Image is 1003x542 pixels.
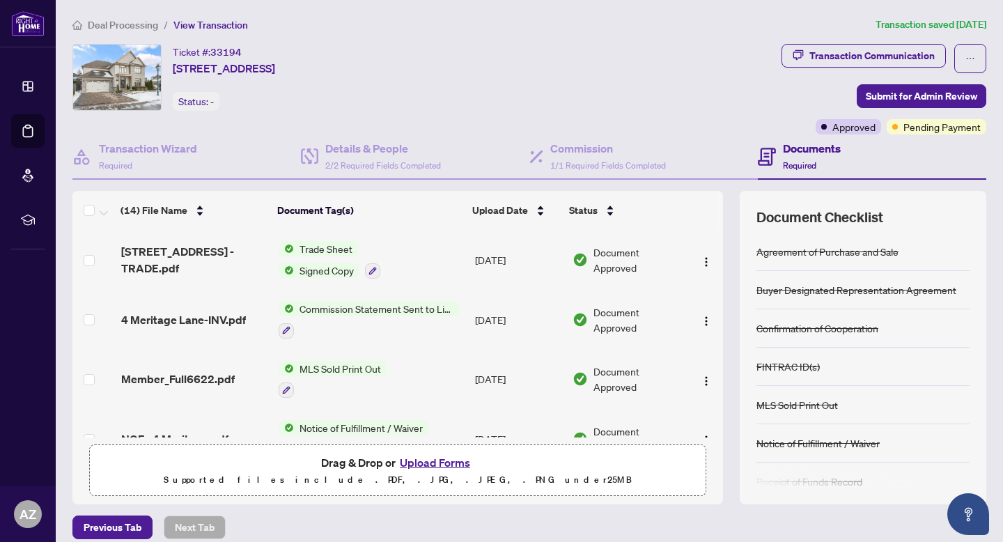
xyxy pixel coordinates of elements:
h4: Documents [783,140,841,157]
button: Status IconMLS Sold Print Out [279,361,387,398]
div: MLS Sold Print Out [756,397,838,412]
button: Status IconCommission Statement Sent to Listing Brokerage [279,301,459,339]
img: Status Icon [279,301,294,316]
span: Upload Date [472,203,528,218]
th: Upload Date [467,191,563,230]
span: MLS Sold Print Out [294,361,387,376]
span: ellipsis [965,54,975,63]
img: Document Status [573,252,588,268]
span: Notice of Fulfillment / Waiver [294,420,428,435]
button: Status IconNotice of Fulfillment / Waiver [279,420,428,458]
div: Ticket #: [173,44,242,60]
span: 4 Meritage Lane-INV.pdf [121,311,246,328]
td: [DATE] [469,350,567,410]
span: Drag & Drop or [321,454,474,472]
div: Buyer Designated Representation Agreement [756,282,956,297]
button: Logo [695,428,717,450]
button: Next Tab [164,516,226,539]
span: Member_Full6622.pdf [121,371,235,387]
img: Logo [701,256,712,268]
button: Transaction Communication [782,44,946,68]
span: Signed Copy [294,263,359,278]
button: Logo [695,309,717,331]
li: / [164,17,168,33]
p: Supported files include .PDF, .JPG, .JPEG, .PNG under 25 MB [98,472,697,488]
span: Document Approved [593,304,683,335]
div: Confirmation of Cooperation [756,320,878,336]
span: Trade Sheet [294,241,358,256]
th: (14) File Name [115,191,272,230]
th: Status [563,191,685,230]
article: Transaction saved [DATE] [876,17,986,33]
button: Open asap [947,493,989,535]
span: View Transaction [173,19,248,31]
button: Logo [695,249,717,271]
img: Logo [701,316,712,327]
td: [DATE] [469,409,567,469]
img: Status Icon [279,241,294,256]
img: logo [11,10,45,36]
span: 33194 [210,46,242,59]
span: Status [569,203,598,218]
span: 1/1 Required Fields Completed [550,160,666,171]
span: Required [783,160,816,171]
span: Approved [832,119,876,134]
div: Status: [173,92,219,111]
button: Status IconTrade SheetStatus IconSigned Copy [279,241,380,279]
span: - [210,95,214,108]
img: Status Icon [279,263,294,278]
span: Previous Tab [84,516,141,539]
span: (14) File Name [120,203,187,218]
span: 2/2 Required Fields Completed [325,160,441,171]
span: Pending Payment [903,119,981,134]
span: home [72,20,82,30]
button: Submit for Admin Review [857,84,986,108]
span: Document Checklist [756,208,883,227]
div: Notice of Fulfillment / Waiver [756,435,880,451]
span: Document Approved [593,245,683,275]
button: Upload Forms [396,454,474,472]
span: Document Approved [593,364,683,394]
span: NOF - 4 Meritage.pdf [121,431,228,447]
td: [DATE] [469,230,567,290]
span: Required [99,160,132,171]
button: Logo [695,368,717,390]
h4: Transaction Wizard [99,140,197,157]
div: FINTRAC ID(s) [756,359,820,374]
span: Deal Processing [88,19,158,31]
img: Status Icon [279,420,294,435]
div: Transaction Communication [809,45,935,67]
span: Submit for Admin Review [866,85,977,107]
img: Logo [701,375,712,387]
td: [DATE] [469,290,567,350]
img: Document Status [573,431,588,447]
span: Drag & Drop orUpload FormsSupported files include .PDF, .JPG, .JPEG, .PNG under25MB [90,445,706,497]
span: [STREET_ADDRESS] [173,60,275,77]
img: Document Status [573,371,588,387]
span: AZ [20,504,36,524]
span: Commission Statement Sent to Listing Brokerage [294,301,459,316]
button: Previous Tab [72,516,153,539]
h4: Details & People [325,140,441,157]
span: Document Approved [593,424,683,454]
img: Document Status [573,312,588,327]
h4: Commission [550,140,666,157]
img: Logo [701,435,712,446]
img: IMG-X12008003_1.jpg [73,45,161,110]
th: Document Tag(s) [272,191,467,230]
span: [STREET_ADDRESS] - TRADE.pdf [121,243,267,277]
div: Agreement of Purchase and Sale [756,244,899,259]
img: Status Icon [279,361,294,376]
